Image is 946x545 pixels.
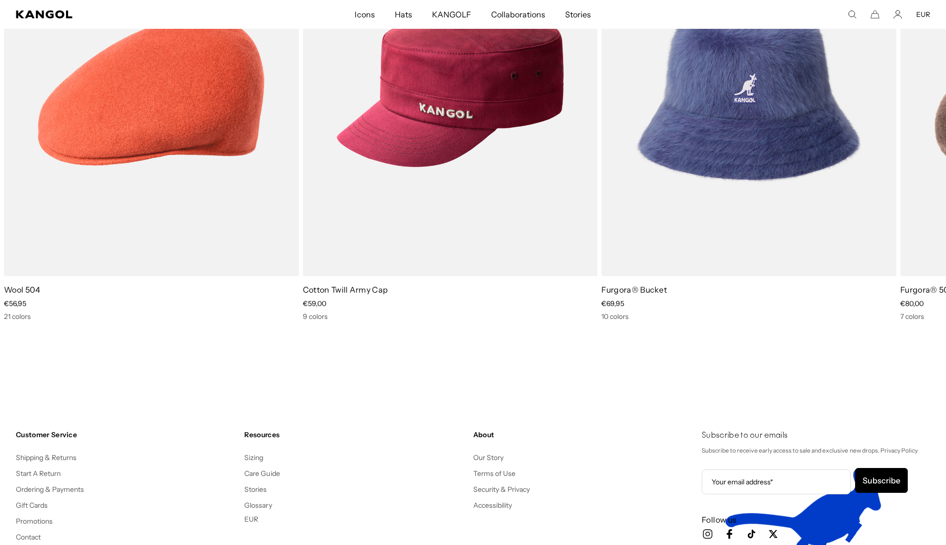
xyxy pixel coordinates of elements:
a: Wool 504 [4,285,41,295]
span: €69,95 [601,299,624,308]
div: 10 colors [601,312,896,321]
p: Subscribe to receive early access to sale and exclusive new drops. Privacy Policy [702,445,930,456]
a: Cotton Twill Army Cap [303,285,388,295]
button: EUR [916,10,930,19]
h4: Customer Service [16,430,236,439]
a: Terms of Use [473,469,515,478]
a: Start A Return [16,469,61,478]
a: Contact [16,533,41,542]
a: Glossary [244,501,272,510]
span: €59,00 [303,299,326,308]
h4: Subscribe to our emails [702,430,930,441]
a: Shipping & Returns [16,453,77,462]
a: Accessibility [473,501,512,510]
summary: Search here [848,10,857,19]
a: Security & Privacy [473,485,530,494]
div: 9 colors [303,312,598,321]
a: Furgora® Bucket [601,285,667,295]
a: Ordering & Payments [16,485,84,494]
a: Account [893,10,902,19]
span: €56,95 [4,299,26,308]
h3: Follow us [702,514,930,525]
div: 21 colors [4,312,299,321]
button: Cart [871,10,879,19]
h4: Resources [244,430,465,439]
button: EUR [244,515,258,524]
button: Subscribe [855,468,908,493]
h4: About [473,430,694,439]
a: Sizing [244,453,263,462]
a: Promotions [16,517,53,526]
a: Care Guide [244,469,280,478]
a: Gift Cards [16,501,48,510]
a: Kangol [16,10,235,18]
span: €80,00 [900,299,924,308]
a: Our Story [473,453,504,462]
a: Stories [244,485,267,494]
